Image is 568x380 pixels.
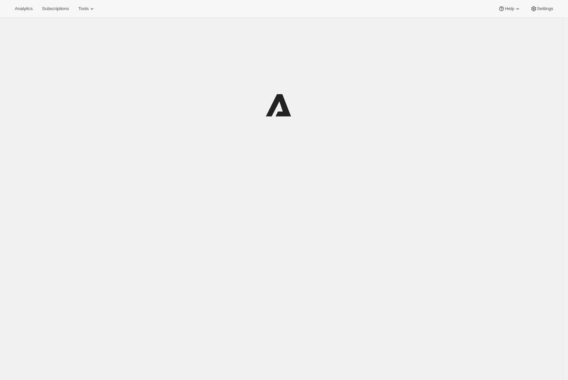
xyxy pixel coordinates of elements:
span: Settings [537,6,553,11]
span: Help [505,6,514,11]
button: Subscriptions [38,4,73,13]
button: Help [494,4,525,13]
button: Analytics [11,4,37,13]
span: Analytics [15,6,33,11]
button: Settings [526,4,557,13]
span: Subscriptions [42,6,69,11]
button: Tools [74,4,99,13]
span: Tools [78,6,89,11]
